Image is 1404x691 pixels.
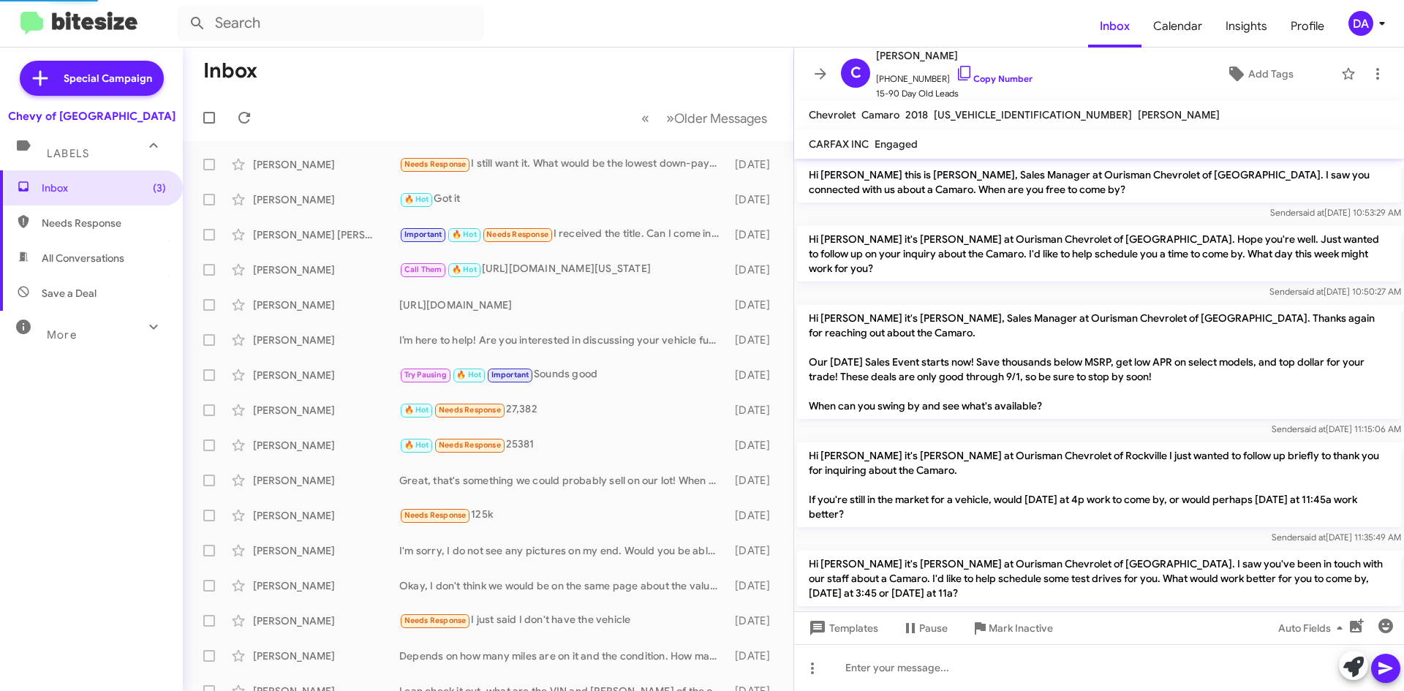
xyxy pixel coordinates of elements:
[890,615,959,641] button: Pause
[1300,611,1326,622] span: said at
[452,230,477,239] span: 🔥 Hot
[153,181,166,195] span: (3)
[399,261,728,278] div: [URL][DOMAIN_NAME][US_STATE]
[1248,61,1294,87] span: Add Tags
[633,103,658,133] button: Previous
[728,578,782,593] div: [DATE]
[728,438,782,453] div: [DATE]
[399,437,728,453] div: 25381
[633,103,776,133] nav: Page navigation example
[452,265,477,274] span: 🔥 Hot
[399,191,728,208] div: Got it
[486,230,548,239] span: Needs Response
[1300,423,1326,434] span: said at
[456,370,481,380] span: 🔥 Hot
[666,109,674,127] span: »
[934,108,1132,121] span: [US_VEHICLE_IDENTIFICATION_NUMBER]
[728,333,782,347] div: [DATE]
[959,615,1065,641] button: Mark Inactive
[253,298,399,312] div: [PERSON_NAME]
[797,305,1401,419] p: Hi [PERSON_NAME] it's [PERSON_NAME], Sales Manager at Ourisman Chevrolet of [GEOGRAPHIC_DATA]. Th...
[399,156,728,173] div: I still want it. What would be the lowest down-payment. If we work out the details the trip will ...
[797,226,1401,282] p: Hi [PERSON_NAME] it's [PERSON_NAME] at Ourisman Chevrolet of [GEOGRAPHIC_DATA]. Hope you're well....
[989,615,1053,641] span: Mark Inactive
[1300,532,1326,543] span: said at
[399,473,728,488] div: Great, that's something we could probably sell on our lot! When would you be able to stop by so w...
[399,543,728,558] div: I'm sorry, I do not see any pictures on my end. Would you be able to send them to my direct line?...
[404,405,429,415] span: 🔥 Hot
[657,103,776,133] button: Next
[253,403,399,418] div: [PERSON_NAME]
[1298,286,1324,297] span: said at
[399,401,728,418] div: 27,382
[728,403,782,418] div: [DATE]
[1214,5,1279,48] span: Insights
[728,508,782,523] div: [DATE]
[1141,5,1214,48] a: Calendar
[797,551,1401,606] p: Hi [PERSON_NAME] it's [PERSON_NAME] at Ourisman Chevrolet of [GEOGRAPHIC_DATA]. I saw you've been...
[253,368,399,382] div: [PERSON_NAME]
[399,649,728,663] div: Depends on how many miles are on it and the condition. How many miles does it have?
[253,438,399,453] div: [PERSON_NAME]
[404,510,467,520] span: Needs Response
[876,86,1033,101] span: 15-90 Day Old Leads
[439,440,501,450] span: Needs Response
[491,370,529,380] span: Important
[728,192,782,207] div: [DATE]
[728,473,782,488] div: [DATE]
[1336,11,1388,36] button: DA
[806,615,878,641] span: Templates
[728,543,782,558] div: [DATE]
[399,333,728,347] div: I’m here to help! Are you interested in discussing your vehicle further or exploring options for ...
[404,616,467,625] span: Needs Response
[253,473,399,488] div: [PERSON_NAME]
[253,192,399,207] div: [PERSON_NAME]
[919,615,948,641] span: Pause
[1272,611,1401,622] span: Sender [DATE] 11:43:55 AM
[728,263,782,277] div: [DATE]
[8,109,175,124] div: Chevy of [GEOGRAPHIC_DATA]
[674,110,767,127] span: Older Messages
[399,366,728,383] div: Sounds good
[203,59,257,83] h1: Inbox
[1138,108,1220,121] span: [PERSON_NAME]
[177,6,484,41] input: Search
[42,286,97,301] span: Save a Deal
[404,370,447,380] span: Try Pausing
[42,251,124,265] span: All Conversations
[1278,615,1348,641] span: Auto Fields
[253,227,399,242] div: [PERSON_NAME] [PERSON_NAME]
[404,265,442,274] span: Call Them
[399,298,728,312] div: [URL][DOMAIN_NAME]
[794,615,890,641] button: Templates
[399,507,728,524] div: 125k
[728,157,782,172] div: [DATE]
[42,216,166,230] span: Needs Response
[42,181,166,195] span: Inbox
[728,227,782,242] div: [DATE]
[728,368,782,382] div: [DATE]
[876,64,1033,86] span: [PHONE_NUMBER]
[253,508,399,523] div: [PERSON_NAME]
[1272,532,1401,543] span: Sender [DATE] 11:35:49 AM
[809,108,856,121] span: Chevrolet
[399,612,728,629] div: I just said I don't have the vehicle
[404,195,429,204] span: 🔥 Hot
[253,578,399,593] div: [PERSON_NAME]
[728,298,782,312] div: [DATE]
[1348,11,1373,36] div: DA
[809,137,869,151] span: CARFAX INC
[404,440,429,450] span: 🔥 Hot
[1299,207,1324,218] span: said at
[956,73,1033,84] a: Copy Number
[850,61,861,85] span: C
[1279,5,1336,48] span: Profile
[253,613,399,628] div: [PERSON_NAME]
[439,405,501,415] span: Needs Response
[728,649,782,663] div: [DATE]
[253,263,399,277] div: [PERSON_NAME]
[253,543,399,558] div: [PERSON_NAME]
[641,109,649,127] span: «
[253,157,399,172] div: [PERSON_NAME]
